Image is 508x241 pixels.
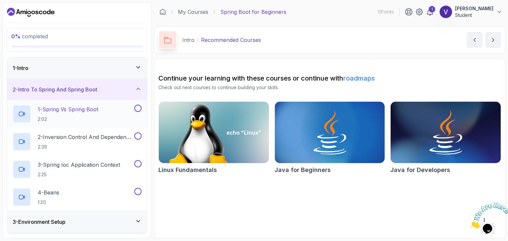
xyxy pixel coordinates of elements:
p: 2:02 [38,116,98,122]
img: user profile image [440,6,452,18]
h3: 3 - Environment Setup [13,218,65,226]
h2: Linux Fundamentals [158,165,217,175]
a: Java for Beginners cardJava for Beginners [275,101,385,175]
p: 1 - Spring Vs Spring Boot [38,105,98,113]
span: completed [11,33,48,40]
img: Linux Fundamentals card [159,102,269,163]
button: previous content [467,32,483,48]
a: 1 [426,8,434,16]
p: Student [455,12,493,18]
button: 2-Inversion Control And Dependency Injection2:39 [13,132,142,151]
img: Java for Beginners card [275,102,385,163]
button: 4-Beans1:20 [13,188,142,206]
img: Java for Developers card [391,102,501,163]
button: 3-Environment Setup [7,211,147,232]
p: 1:20 [38,199,59,206]
span: 0 % [11,33,21,40]
h3: 1 - Intro [13,64,28,72]
button: 1-Intro [7,57,147,79]
a: Java for Developers cardJava for Developers [390,101,501,175]
p: Spring Boot for Beginners [220,8,286,16]
p: 0 Points [378,9,394,15]
a: My Courses [178,8,208,16]
p: 2 - Inversion Control And Dependency Injection [38,133,133,141]
button: user profile image[PERSON_NAME]Student [439,5,503,18]
p: Intro [182,36,194,44]
button: next content [485,32,501,48]
span: 1 [3,3,5,8]
p: [PERSON_NAME] [455,5,493,12]
button: 1-Spring Vs Spring Boot2:02 [13,105,142,123]
a: roadmaps [343,74,375,82]
h2: Java for Beginners [275,165,331,175]
button: 2-Intro To Spring And Spring Boot [7,79,147,100]
h3: 2 - Intro To Spring And Spring Boot [13,86,97,93]
img: Chat attention grabber [3,3,44,29]
p: 4 - Beans [38,189,59,196]
h2: Java for Developers [390,165,450,175]
p: 2:39 [38,144,133,150]
div: 1 [429,6,435,13]
a: Dashboard [159,9,166,15]
a: Linux Fundamentals cardLinux Fundamentals [158,101,269,175]
h2: Continue your learning with these courses or continue with [158,74,501,83]
p: 2:25 [38,171,120,178]
p: Check out next courses to continue building your skills. [158,84,501,91]
a: Dashboard [7,7,55,17]
p: Recommended Courses [201,36,261,44]
p: 3 - Spring Ioc Application Context [38,161,120,169]
button: 3-Spring Ioc Application Context2:25 [13,160,142,179]
iframe: chat widget [467,200,508,231]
